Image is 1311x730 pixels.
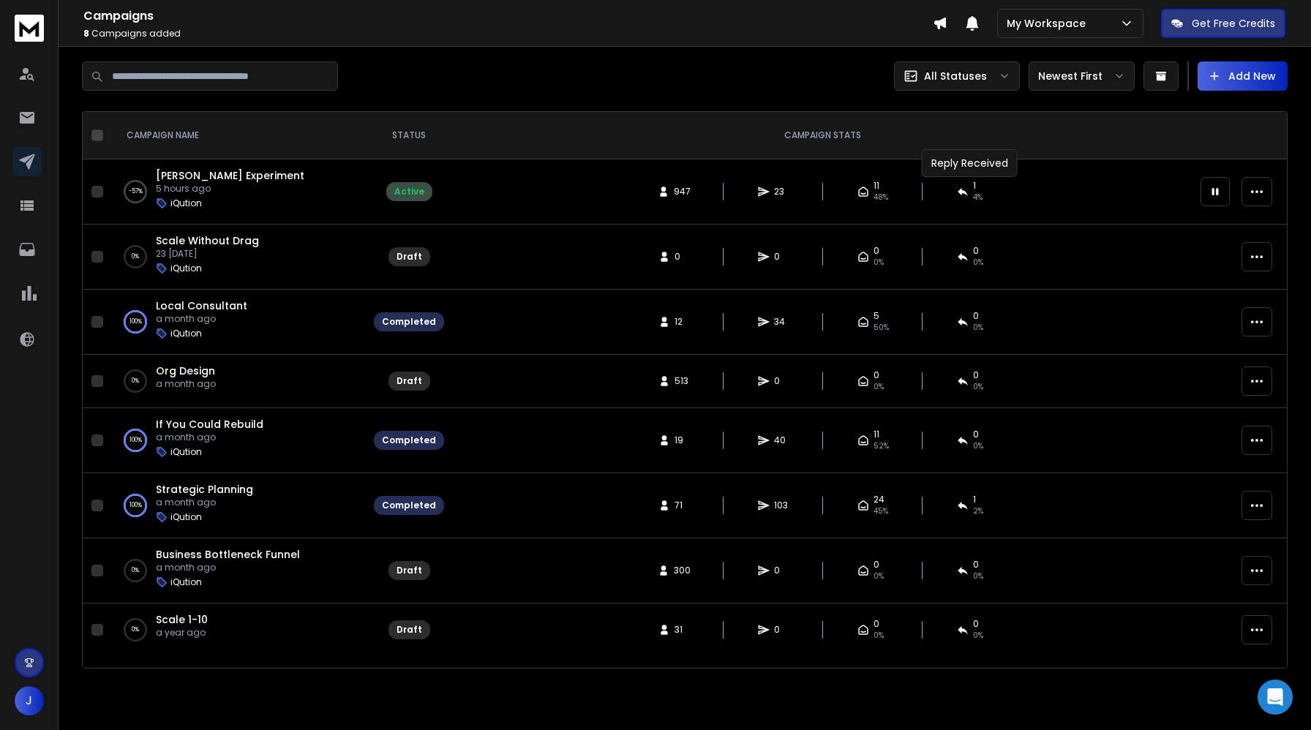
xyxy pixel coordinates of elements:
a: Scale Without Drag [156,233,259,248]
span: 103 [774,500,789,511]
div: Active [394,186,424,197]
span: 0 [774,565,789,576]
span: 23 [774,186,789,197]
a: Local Consultant [156,298,247,313]
p: a month ago [156,562,300,573]
span: 0 % [973,322,983,334]
div: Completed [382,434,436,446]
td: 0%Business Bottleneck Funnela month agoiQution [109,538,365,603]
span: 0 [874,559,879,571]
span: 1 [973,494,976,505]
p: 0 % [132,563,139,578]
a: Scale 1-10 [156,612,208,627]
img: logo [15,15,44,42]
span: 0% [874,381,884,393]
div: Draft [397,565,422,576]
span: 40 [774,434,789,446]
span: 0 [774,624,789,636]
p: iQution [170,328,202,339]
div: Draft [397,624,422,636]
p: iQution [170,511,202,523]
p: 0 % [132,622,139,637]
h1: Campaigns [83,7,933,25]
p: iQution [170,576,202,588]
p: 100 % [129,315,142,329]
span: 34 [774,316,789,328]
span: 0% [973,630,983,641]
span: 947 [674,186,691,197]
td: 100%Strategic Planninga month agoiQution [109,473,365,538]
span: 48 % [874,192,888,203]
p: a month ago [156,432,263,443]
span: 24 [874,494,884,505]
a: Org Design [156,364,215,378]
p: Get Free Credits [1192,16,1275,31]
p: 5 hours ago [156,183,304,195]
span: 50 % [874,322,889,334]
span: 0 [973,559,979,571]
button: Newest First [1029,61,1135,91]
div: Draft [397,375,422,387]
span: 12 [675,316,689,328]
span: 0% [874,630,884,641]
span: 0 [874,369,879,381]
p: iQution [170,446,202,458]
td: 0%Scale 1-10a year ago [109,603,365,657]
div: Reply Received [922,149,1018,177]
span: 0 [774,375,789,387]
span: 300 [674,565,691,576]
div: Completed [382,500,436,511]
span: 11 [874,180,879,192]
p: Campaigns added [83,28,933,39]
span: 0 [675,251,689,263]
span: 0 [973,245,979,257]
div: Completed [382,316,436,328]
td: 100%If You Could Rebuilda month agoiQution [109,408,365,473]
span: 0% [973,257,983,268]
button: Get Free Credits [1161,9,1285,38]
span: 0% [973,571,983,582]
span: 513 [675,375,689,387]
a: If You Could Rebuild [156,417,263,432]
p: a month ago [156,497,253,508]
span: 0 [973,310,979,322]
span: 0 [774,251,789,263]
span: 4 % [973,192,983,203]
span: 31 [675,624,689,636]
td: 100%Local Consultanta month agoiQution [109,290,365,355]
th: CAMPAIGN STATS [453,112,1192,159]
span: 0 [973,369,979,381]
a: [PERSON_NAME] Experiment [156,168,304,183]
a: Business Bottleneck Funnel [156,547,300,562]
p: 0 % [132,249,139,264]
td: 0%Org Designa month ago [109,355,365,408]
p: iQution [170,263,202,274]
td: -57%[PERSON_NAME] Experiment5 hours agoiQution [109,159,365,225]
p: -57 % [129,184,143,199]
div: Draft [397,251,422,263]
button: J [15,686,44,715]
p: 100 % [129,433,142,448]
a: Strategic Planning [156,482,253,497]
p: iQution [170,197,202,209]
p: 0 % [132,374,139,388]
span: 0% [874,571,884,582]
span: 11 [874,429,879,440]
div: Open Intercom Messenger [1258,680,1293,715]
span: 5 [874,310,879,322]
span: 45 % [874,505,888,517]
span: 52 % [874,440,889,452]
p: a month ago [156,313,247,325]
th: CAMPAIGN NAME [109,112,365,159]
td: 0%Scale Without Drag23 [DATE]iQution [109,225,365,290]
span: 0 [973,618,979,630]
